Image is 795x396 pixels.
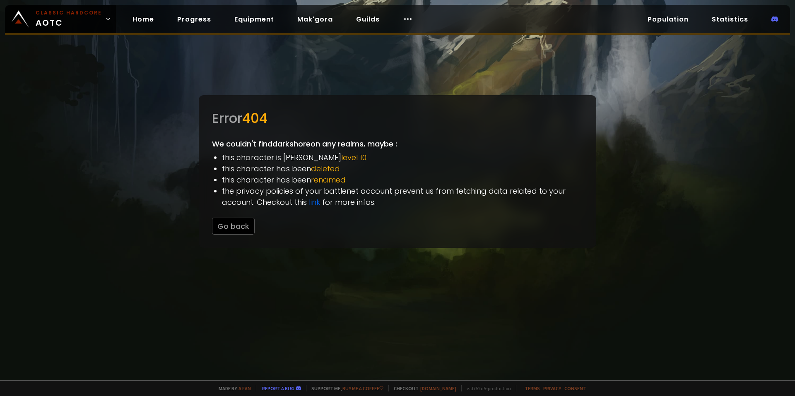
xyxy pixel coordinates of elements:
[214,385,251,391] span: Made by
[212,108,583,128] div: Error
[222,174,583,185] li: this character has been
[36,9,102,17] small: Classic Hardcore
[564,385,586,391] a: Consent
[126,11,161,28] a: Home
[420,385,456,391] a: [DOMAIN_NAME]
[222,163,583,174] li: this character has been
[5,5,116,33] a: Classic HardcoreAOTC
[212,221,255,231] a: Go back
[171,11,218,28] a: Progress
[349,11,386,28] a: Guilds
[242,109,267,127] span: 404
[199,95,596,248] div: We couldn't find darkshore on any realms, maybe :
[222,152,583,163] li: this character is [PERSON_NAME]
[309,197,320,207] a: link
[461,385,511,391] span: v. d752d5 - production
[525,385,540,391] a: Terms
[543,385,561,391] a: Privacy
[341,152,366,163] span: level 10
[705,11,755,28] a: Statistics
[36,9,102,29] span: AOTC
[228,11,281,28] a: Equipment
[238,385,251,391] a: a fan
[222,185,583,208] li: the privacy policies of your battlenet account prevent us from fetching data related to your acco...
[342,385,383,391] a: Buy me a coffee
[311,163,340,174] span: deleted
[306,385,383,391] span: Support me,
[262,385,294,391] a: Report a bug
[388,385,456,391] span: Checkout
[291,11,340,28] a: Mak'gora
[212,218,255,235] button: Go back
[641,11,695,28] a: Population
[311,175,346,185] span: renamed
